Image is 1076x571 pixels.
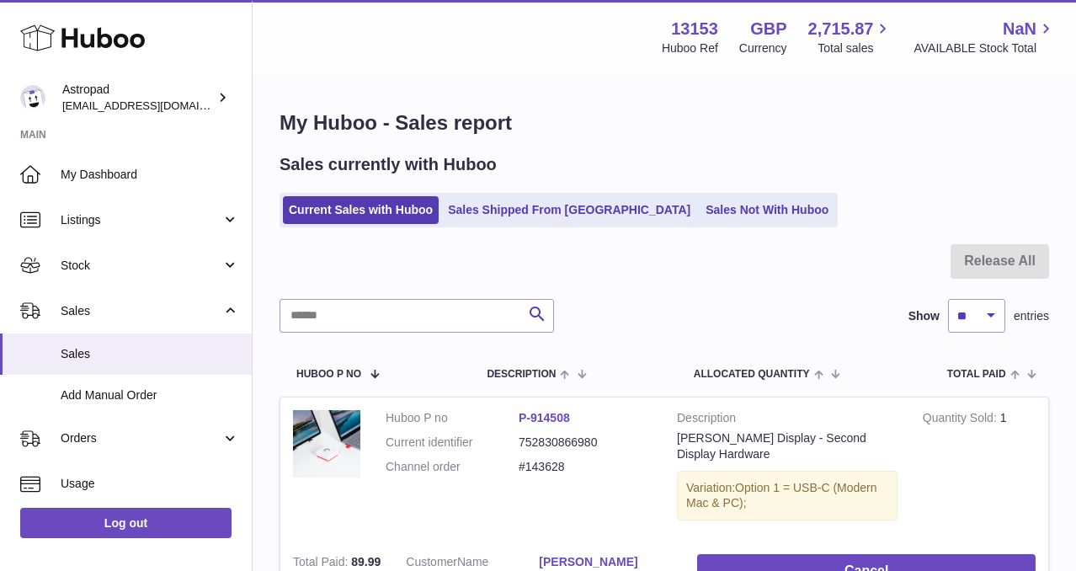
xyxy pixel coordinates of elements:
[1014,308,1049,324] span: entries
[677,471,898,521] div: Variation:
[351,555,381,568] span: 89.99
[677,410,898,430] strong: Description
[293,410,360,478] img: MattRonge_r2_MSP20255.jpg
[61,167,239,183] span: My Dashboard
[61,346,239,362] span: Sales
[539,554,672,570] a: [PERSON_NAME]
[61,387,239,403] span: Add Manual Order
[914,18,1056,56] a: NaN AVAILABLE Stock Total
[914,40,1056,56] span: AVAILABLE Stock Total
[686,481,877,510] span: Option 1 = USB-C (Modern Mac & PC);
[910,398,1048,542] td: 1
[947,369,1006,380] span: Total paid
[20,85,45,110] img: matt@astropad.com
[386,459,519,475] dt: Channel order
[61,430,221,446] span: Orders
[61,303,221,319] span: Sales
[519,435,652,451] dd: 752830866980
[677,430,898,462] div: [PERSON_NAME] Display - Second Display Hardware
[1003,18,1036,40] span: NaN
[487,369,556,380] span: Description
[750,18,786,40] strong: GBP
[808,18,893,56] a: 2,715.87 Total sales
[808,18,874,40] span: 2,715.87
[442,196,696,224] a: Sales Shipped From [GEOGRAPHIC_DATA]
[519,411,570,424] a: P-914508
[908,308,940,324] label: Show
[62,82,214,114] div: Astropad
[694,369,810,380] span: ALLOCATED Quantity
[386,435,519,451] dt: Current identifier
[406,555,457,568] span: Customer
[923,411,1000,429] strong: Quantity Sold
[61,476,239,492] span: Usage
[62,99,248,112] span: [EMAIL_ADDRESS][DOMAIN_NAME]
[818,40,892,56] span: Total sales
[519,459,652,475] dd: #143628
[280,109,1049,136] h1: My Huboo - Sales report
[280,153,497,176] h2: Sales currently with Huboo
[662,40,718,56] div: Huboo Ref
[739,40,787,56] div: Currency
[20,508,232,538] a: Log out
[61,258,221,274] span: Stock
[283,196,439,224] a: Current Sales with Huboo
[61,212,221,228] span: Listings
[386,410,519,426] dt: Huboo P no
[671,18,718,40] strong: 13153
[700,196,834,224] a: Sales Not With Huboo
[296,369,361,380] span: Huboo P no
